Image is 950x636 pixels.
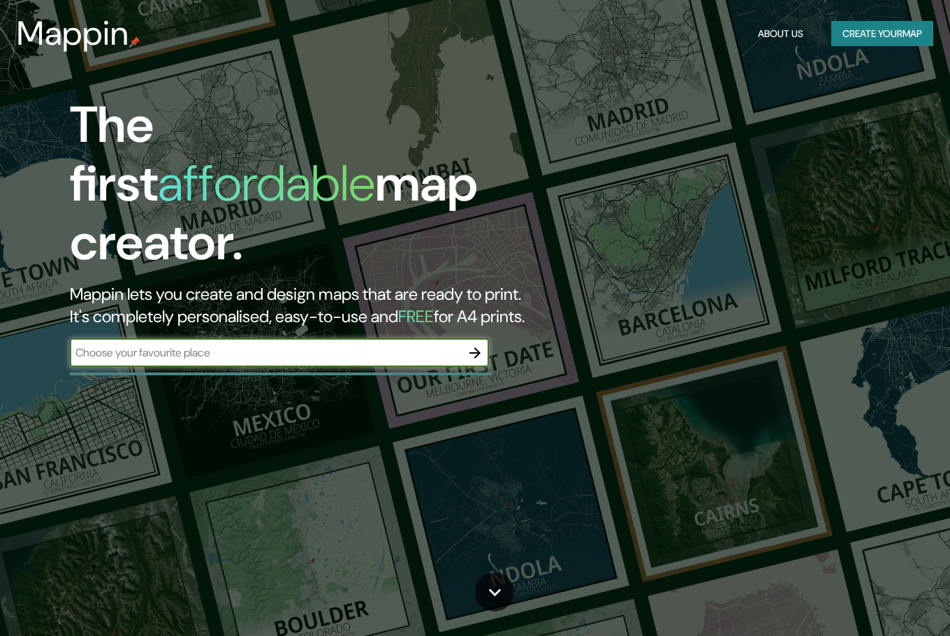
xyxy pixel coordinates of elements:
[17,14,129,53] h3: Mappin
[752,21,809,47] button: About Us
[158,151,375,216] h1: affordable
[70,345,461,361] input: Choose your favourite place
[70,96,545,283] h1: The first map creator.
[398,305,434,327] h5: FREE
[129,36,140,48] img: mappin-pin
[831,21,933,47] button: Create yourmap
[70,283,545,328] h2: Mappin lets you create and design maps that are ready to print. It's completely personalised, eas...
